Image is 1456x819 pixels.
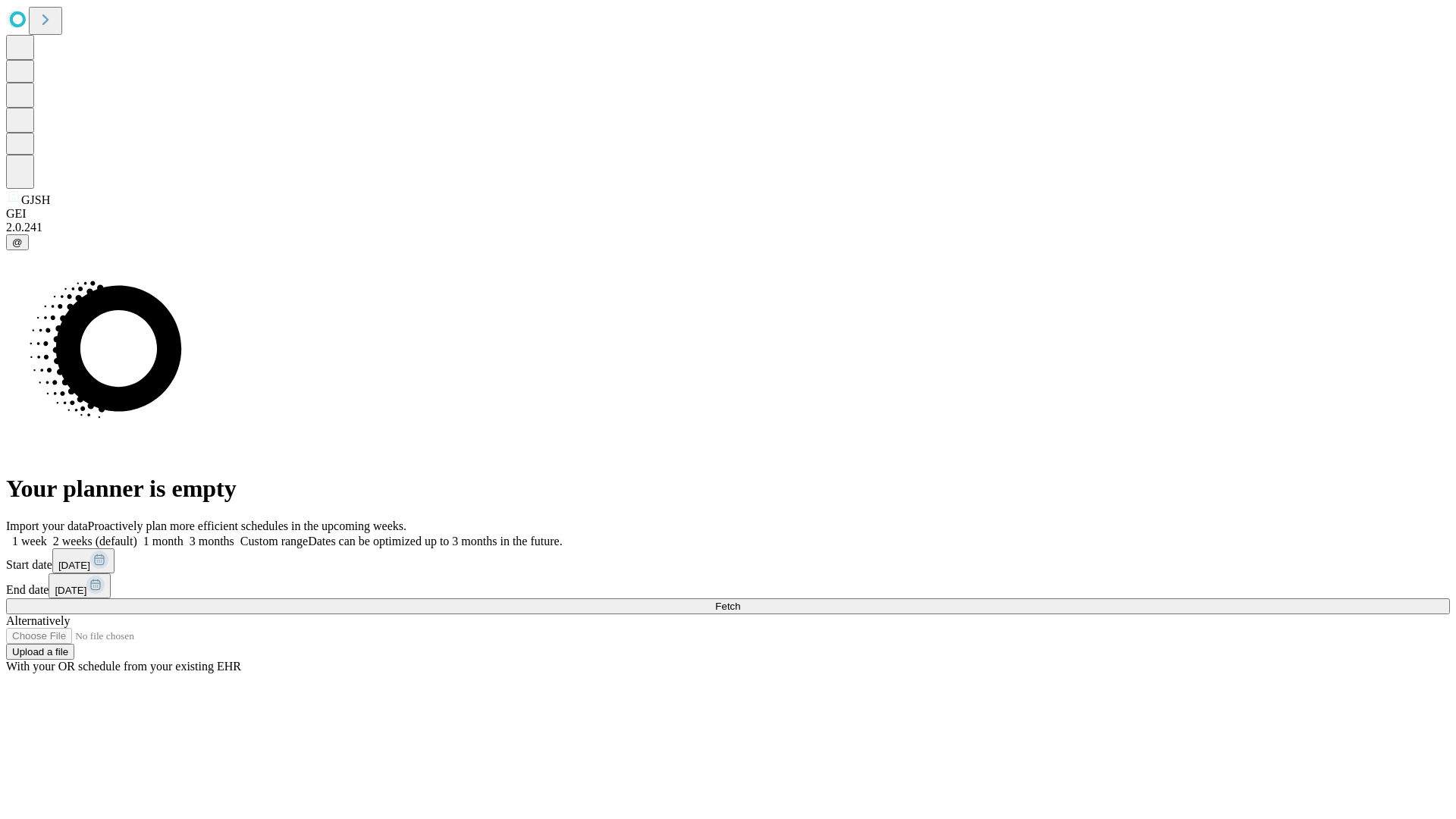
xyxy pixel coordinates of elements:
span: Fetch [715,601,740,612]
span: [DATE] [55,585,86,596]
span: Proactively plan more efficient schedules in the upcoming weeks. [88,519,406,532]
span: [DATE] [58,560,90,571]
span: Dates can be optimized up to 3 months in the future. [308,535,562,548]
span: 2 weeks (default) [53,535,137,548]
button: [DATE] [49,573,111,598]
h1: Your planner is empty [6,475,1450,503]
div: 2.0.241 [6,221,1450,234]
span: @ [12,237,23,248]
span: 1 week [12,535,47,548]
span: GJSH [21,193,50,206]
button: @ [6,234,29,250]
span: Custom range [240,535,308,548]
span: With your OR schedule from your existing EHR [6,660,241,673]
span: Import your data [6,519,88,532]
button: Fetch [6,598,1450,614]
span: 3 months [190,535,234,548]
button: Upload a file [6,644,74,660]
div: End date [6,573,1450,598]
div: Start date [6,548,1450,573]
span: Alternatively [6,614,70,627]
div: GEI [6,207,1450,221]
button: [DATE] [52,548,115,573]
span: 1 month [143,535,184,548]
